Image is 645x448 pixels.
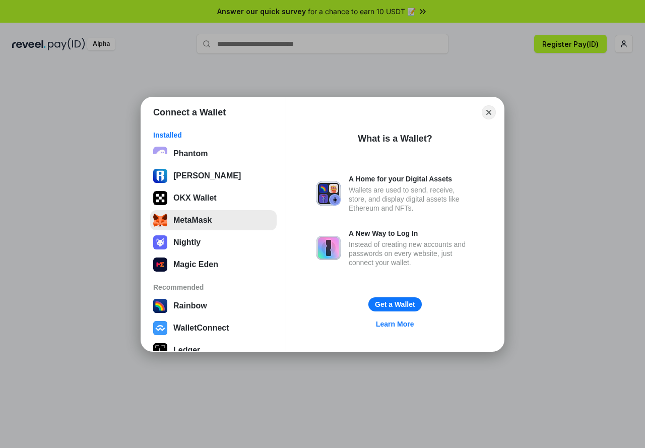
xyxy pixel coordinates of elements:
div: Magic Eden [173,260,218,269]
button: MetaMask [150,210,277,230]
img: svg+xml;base64,PD94bWwgdmVyc2lvbj0iMS4wIiBlbmNvZGluZz0idXRmLTgiPz4NCjwhLS0gR2VuZXJhdG9yOiBBZG9iZS... [153,235,167,249]
img: svg+xml,%3Csvg%20width%3D%22120%22%20height%3D%22120%22%20viewBox%3D%220%200%20120%20120%22%20fil... [153,299,167,313]
div: A New Way to Log In [349,229,474,238]
div: Ledger [173,346,200,355]
img: ALG3Se1BVDzMAAAAAElFTkSuQmCC [153,258,167,272]
button: Ledger [150,340,277,360]
img: svg+xml,%3Csvg%20xmlns%3D%22http%3A%2F%2Fwww.w3.org%2F2000%2Fsvg%22%20fill%3D%22none%22%20viewBox... [316,181,341,206]
button: [PERSON_NAME] [150,166,277,186]
h1: Connect a Wallet [153,106,226,118]
div: Nightly [173,238,201,247]
img: svg+xml,%3Csvg%20xmlns%3D%22http%3A%2F%2Fwww.w3.org%2F2000%2Fsvg%22%20width%3D%2228%22%20height%3... [153,343,167,357]
button: Magic Eden [150,254,277,275]
div: Recommended [153,283,274,292]
img: svg%3E%0A [153,169,167,183]
div: OKX Wallet [173,194,217,203]
div: A Home for your Digital Assets [349,174,474,183]
div: Learn More [376,319,414,329]
button: Phantom [150,144,277,164]
button: Get a Wallet [368,297,422,311]
div: Phantom [173,149,208,158]
img: epq2vO3P5aLWl15yRS7Q49p1fHTx2Sgh99jU3kfXv7cnPATIVQHAx5oQs66JWv3SWEjHOsb3kKgmE5WNBxBId7C8gm8wEgOvz... [153,147,167,161]
div: Rainbow [173,301,207,310]
a: Learn More [370,317,420,331]
img: 5VZ71FV6L7PA3gg3tXrdQ+DgLhC+75Wq3no69P3MC0NFQpx2lL04Ql9gHK1bRDjsSBIvScBnDTk1WrlGIZBorIDEYJj+rhdgn... [153,191,167,205]
div: What is a Wallet? [358,133,432,145]
button: Close [482,105,496,119]
div: MetaMask [173,216,212,225]
button: Rainbow [150,296,277,316]
div: Get a Wallet [375,300,415,309]
button: OKX Wallet [150,188,277,208]
div: Wallets are used to send, receive, store, and display digital assets like Ethereum and NFTs. [349,185,474,213]
div: WalletConnect [173,324,229,333]
img: svg+xml,%3Csvg%20width%3D%2228%22%20height%3D%2228%22%20viewBox%3D%220%200%2028%2028%22%20fill%3D... [153,321,167,335]
div: Instead of creating new accounts and passwords on every website, just connect your wallet. [349,240,474,267]
button: WalletConnect [150,318,277,338]
div: Installed [153,131,274,140]
img: svg+xml,%3Csvg%20xmlns%3D%22http%3A%2F%2Fwww.w3.org%2F2000%2Fsvg%22%20fill%3D%22none%22%20viewBox... [316,236,341,260]
img: svg+xml;base64,PHN2ZyB3aWR0aD0iMzUiIGhlaWdodD0iMzQiIHZpZXdCb3g9IjAgMCAzNSAzNCIgZmlsbD0ibm9uZSIgeG... [153,213,167,227]
button: Nightly [150,232,277,252]
div: [PERSON_NAME] [173,171,241,180]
